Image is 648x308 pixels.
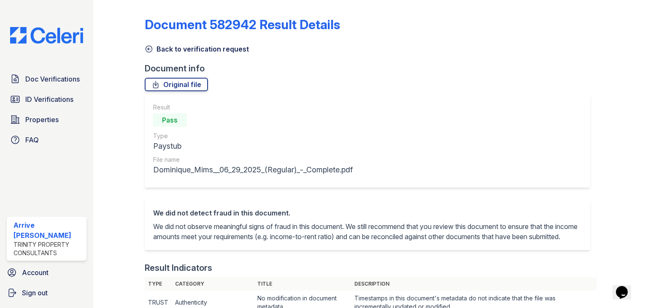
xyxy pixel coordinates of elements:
span: FAQ [25,135,39,145]
th: Description [351,277,597,291]
p: We did not observe meaningful signs of fraud in this document. We still recommend that you review... [153,221,582,242]
a: Back to verification request [145,44,249,54]
div: Pass [153,113,187,127]
a: ID Verifications [7,91,86,108]
span: Doc Verifications [25,74,80,84]
a: Document 582942 Result Details [145,17,340,32]
div: Trinity Property Consultants [13,240,83,257]
div: Type [153,132,353,140]
div: Result [153,103,353,112]
div: Result Indicators [145,262,212,274]
th: Type [145,277,172,291]
span: Sign out [22,288,48,298]
img: CE_Logo_Blue-a8612792a0a2168367f1c8372b55b34899dd931a85d93a1a3d3e32e68fde9ad4.png [3,27,90,44]
a: Sign out [3,284,90,301]
div: Dominique_Mims__06_29_2025_(Regular)_-_Complete.pdf [153,164,353,176]
a: Doc Verifications [7,71,86,87]
th: Category [172,277,254,291]
a: Account [3,264,90,281]
th: Title [254,277,351,291]
a: Properties [7,111,86,128]
div: Paystub [153,140,353,152]
a: Original file [145,78,208,91]
div: Document info [145,63,597,74]
div: We did not detect fraud in this document. [153,208,582,218]
div: File name [153,155,353,164]
span: Account [22,267,49,278]
span: ID Verifications [25,94,73,104]
a: FAQ [7,131,86,148]
div: Arrive [PERSON_NAME] [13,220,83,240]
iframe: chat widget [613,274,640,300]
span: Properties [25,114,59,125]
